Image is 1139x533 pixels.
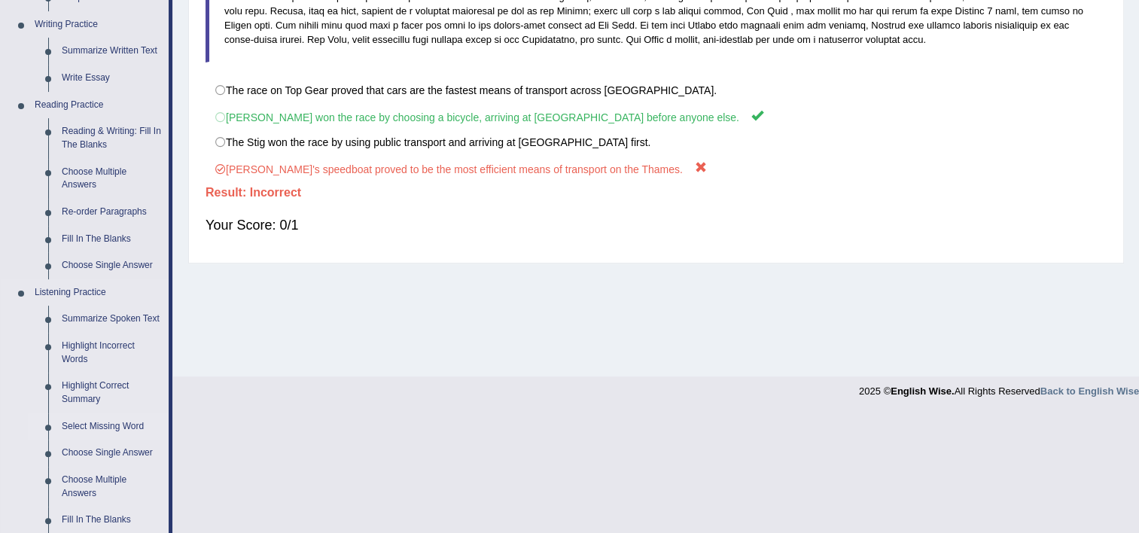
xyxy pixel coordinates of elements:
a: Summarize Spoken Text [55,306,169,333]
a: Choose Single Answer [55,252,169,279]
a: Select Missing Word [55,413,169,440]
a: Back to English Wise [1040,385,1139,397]
a: Choose Multiple Answers [55,159,169,199]
label: [PERSON_NAME]'s speedboat proved to be the most efficient means of transport on the Thames. [206,154,1107,182]
h4: Result: [206,186,1107,199]
a: Highlight Incorrect Words [55,333,169,373]
div: Your Score: 0/1 [206,207,1107,243]
label: The race on Top Gear proved that cars are the fastest means of transport across [GEOGRAPHIC_DATA]. [206,78,1107,103]
a: Listening Practice [28,279,169,306]
a: Reading & Writing: Fill In The Blanks [55,118,169,158]
a: Writing Practice [28,11,169,38]
a: Reading Practice [28,92,169,119]
a: Choose Single Answer [55,440,169,467]
a: Re-order Paragraphs [55,199,169,226]
label: The Stig won the race by using public transport and arriving at [GEOGRAPHIC_DATA] first. [206,129,1107,155]
a: Summarize Written Text [55,38,169,65]
a: Fill In The Blanks [55,226,169,253]
label: [PERSON_NAME] won the race by choosing a bicycle, arriving at [GEOGRAPHIC_DATA] before anyone else. [206,102,1107,130]
strong: English Wise. [891,385,954,397]
a: Highlight Correct Summary [55,373,169,413]
a: Write Essay [55,65,169,92]
div: 2025 © All Rights Reserved [859,376,1139,398]
a: Choose Multiple Answers [55,467,169,507]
